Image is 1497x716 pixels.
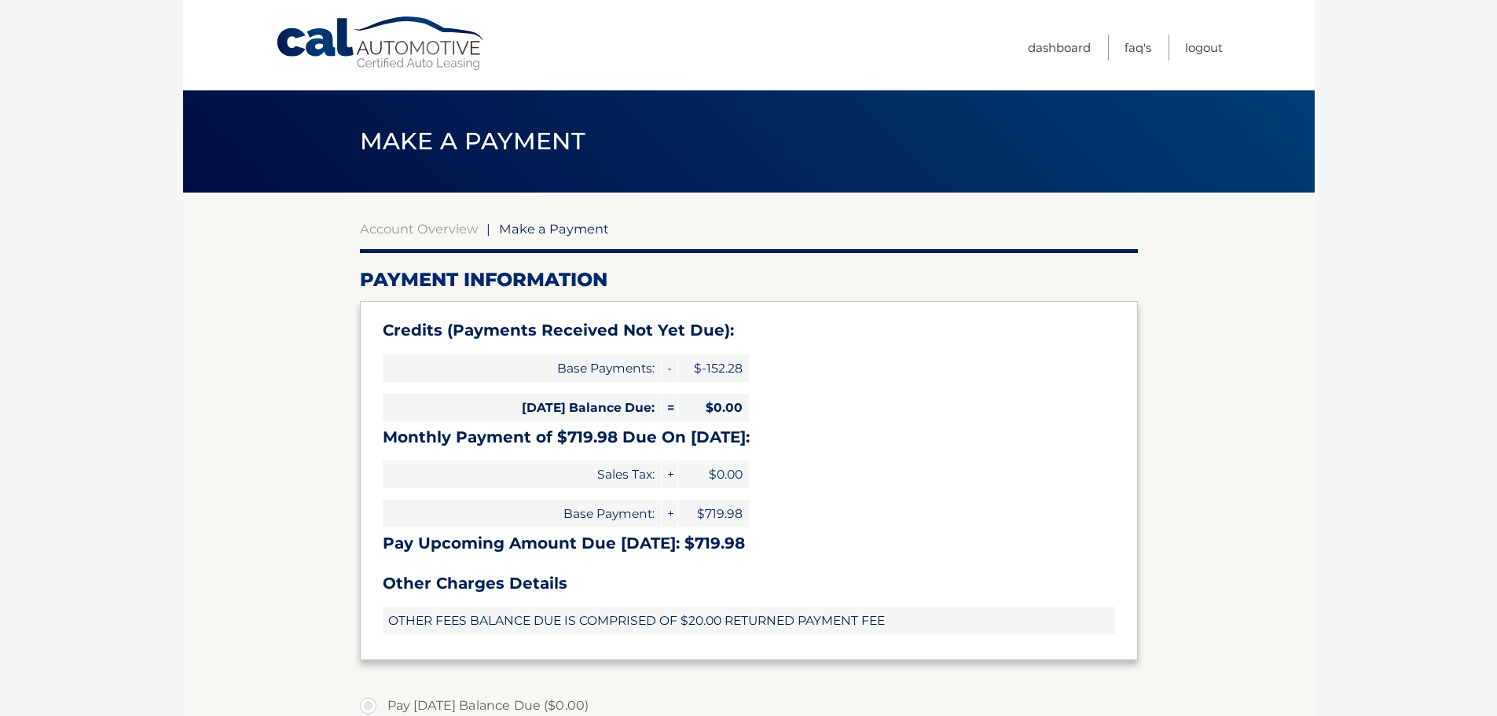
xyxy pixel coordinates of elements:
a: Cal Automotive [275,16,487,72]
span: = [662,394,677,421]
a: Dashboard [1028,35,1091,61]
span: + [662,500,677,527]
span: | [486,221,490,237]
span: $719.98 [678,500,749,527]
h3: Credits (Payments Received Not Yet Due): [383,321,1115,340]
span: OTHER FEES BALANCE DUE IS COMPRISED OF $20.00 RETURNED PAYMENT FEE [383,607,1115,634]
span: Base Payment: [383,500,661,527]
h3: Pay Upcoming Amount Due [DATE]: $719.98 [383,534,1115,553]
h2: Payment Information [360,268,1138,292]
span: Sales Tax: [383,461,661,488]
span: $-152.28 [678,354,749,382]
a: FAQ's [1125,35,1151,61]
h3: Other Charges Details [383,574,1115,593]
span: Make a Payment [360,127,585,156]
span: - [662,354,677,382]
span: [DATE] Balance Due: [383,394,661,421]
span: $0.00 [678,394,749,421]
span: + [662,461,677,488]
a: Account Overview [360,221,478,237]
span: Make a Payment [499,221,609,237]
span: $0.00 [678,461,749,488]
h3: Monthly Payment of $719.98 Due On [DATE]: [383,428,1115,447]
span: Base Payments: [383,354,661,382]
a: Logout [1185,35,1223,61]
